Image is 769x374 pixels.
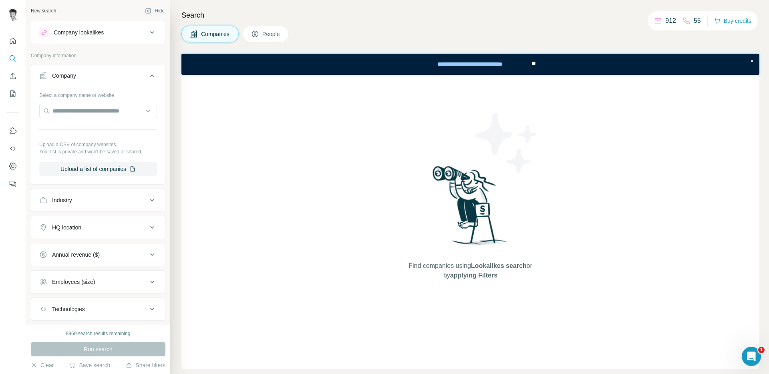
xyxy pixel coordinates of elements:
button: HQ location [31,218,165,237]
div: Company [52,72,76,80]
img: Surfe Illustration - Woman searching with binoculars [429,164,512,253]
p: 55 [694,16,701,26]
div: Select a company name or website [39,88,157,99]
button: My lists [6,86,19,101]
div: 9969 search results remaining [66,330,131,337]
button: Save search [69,361,110,369]
button: Technologies [31,300,165,319]
span: Companies [201,30,230,38]
span: People [262,30,281,38]
p: Company information [31,52,165,59]
button: Company [31,66,165,88]
div: Technologies [52,305,85,313]
iframe: Intercom live chat [742,347,761,366]
button: Annual revenue ($) [31,245,165,264]
div: Industry [52,196,72,204]
button: Enrich CSV [6,69,19,83]
button: Use Surfe on LinkedIn [6,124,19,138]
div: New search [31,7,56,14]
button: Share filters [126,361,165,369]
button: Industry [31,191,165,210]
button: Feedback [6,177,19,191]
img: Surfe Illustration - Stars [471,107,543,179]
button: Clear [31,361,54,369]
span: Lookalikes search [471,262,527,269]
button: Use Surfe API [6,141,19,156]
button: Hide [139,5,170,17]
button: Search [6,51,19,66]
button: Dashboard [6,159,19,173]
span: applying Filters [450,272,497,279]
img: Avatar [6,8,19,21]
p: Your list is private and won't be saved or shared. [39,148,157,155]
span: Find companies using or by [406,261,534,280]
div: Annual revenue ($) [52,251,100,259]
div: Company lookalikes [54,28,104,36]
div: Employees (size) [52,278,95,286]
span: 1 [758,347,765,353]
button: Quick start [6,34,19,48]
p: Upload a CSV of company websites. [39,141,157,148]
p: 912 [665,16,676,26]
h4: Search [181,10,759,21]
button: Buy credits [714,15,751,26]
div: HQ location [52,223,81,231]
button: Company lookalikes [31,23,165,42]
iframe: Banner [181,54,759,75]
button: Employees (size) [31,272,165,292]
button: Upload a list of companies [39,162,157,176]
